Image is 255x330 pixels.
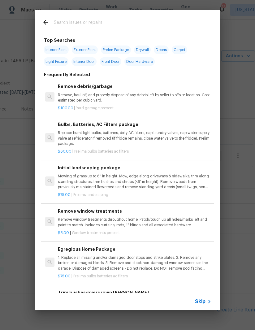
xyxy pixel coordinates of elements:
[58,274,211,279] p: |
[172,46,187,54] span: Carpet
[195,298,205,305] span: Skip
[58,246,211,253] h6: Egregious Home Package
[58,274,71,278] span: $75.00
[58,231,69,235] span: $8.00
[54,19,185,28] input: Search issues or repairs
[58,193,71,197] span: $75.00
[100,57,121,66] span: Front Door
[44,46,69,54] span: Interior Paint
[58,106,211,111] p: |
[58,83,211,90] h6: Remove debris/garbage
[58,121,211,128] h6: Bulbs, Batteries, AC Filters package
[58,192,211,198] p: |
[76,106,114,110] span: Yard garbage present
[154,46,169,54] span: Debris
[44,37,75,44] h6: Top Searches
[58,217,211,228] p: Remove window treatments throughout home. Patch/touch up all holes/marks left and paint to match....
[58,130,211,146] p: Replace burnt light bulbs, batteries, dirty AC filters, cap laundry valves, cap water supply valv...
[44,71,90,78] h6: Frequently Selected
[58,255,211,271] p: 1. Replace all missing and/or damaged door stops and strike plates. 2. Remove any broken or damag...
[73,274,128,278] span: Prelims bulbs batteries ac filters
[72,46,98,54] span: Exterior Paint
[58,230,211,236] p: |
[58,106,73,110] span: $100.00
[58,289,211,296] h6: Trim bushes/overgrown [PERSON_NAME]
[74,150,129,153] span: Prelims bulbs batteries ac filters
[58,208,211,215] h6: Remove window treatments
[72,231,120,235] span: Window treatments present
[71,57,97,66] span: Interior Door
[44,57,68,66] span: Light Fixture
[58,164,211,171] h6: Initial landscaping package
[58,174,211,189] p: Mowing of grass up to 6" in height. Mow, edge along driveways & sidewalks, trim along standing st...
[134,46,151,54] span: Drywall
[58,93,211,103] p: Remove, haul off, and properly dispose of any debris left by seller to offsite location. Cost est...
[101,46,131,54] span: Prelim Package
[124,57,155,66] span: Door Hardware
[58,149,211,154] p: |
[73,193,108,197] span: Prelims landscaping
[58,150,71,153] span: $60.00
